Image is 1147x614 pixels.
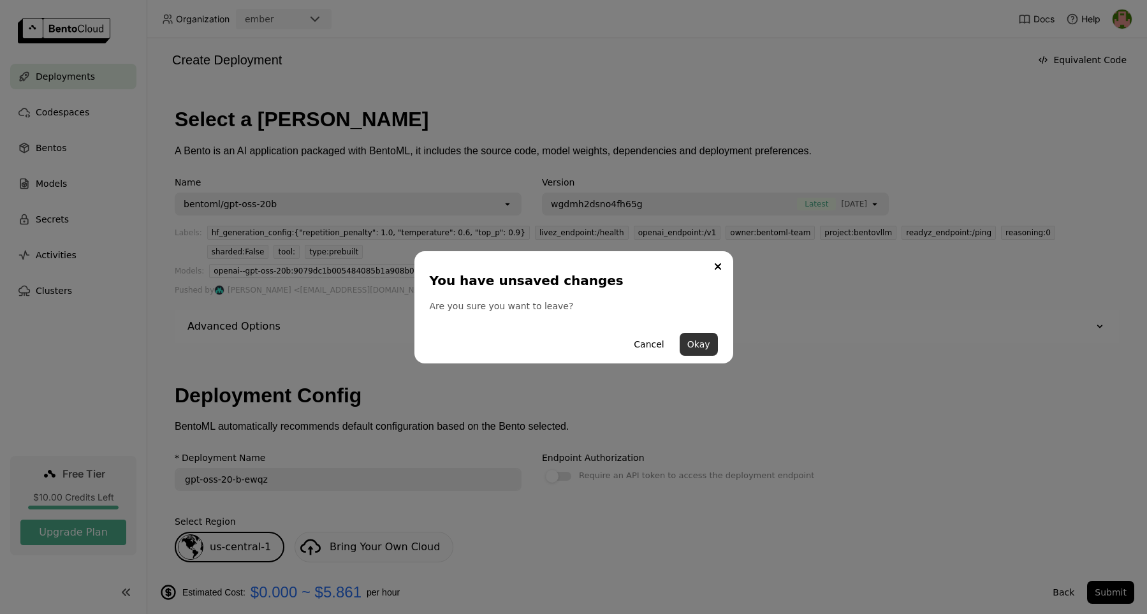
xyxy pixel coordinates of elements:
[430,272,713,289] div: You have unsaved changes
[710,259,726,274] button: Close
[680,333,718,356] button: Okay
[430,300,718,312] div: Are you sure you want to leave?
[626,333,671,356] button: Cancel
[414,251,733,363] div: dialog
